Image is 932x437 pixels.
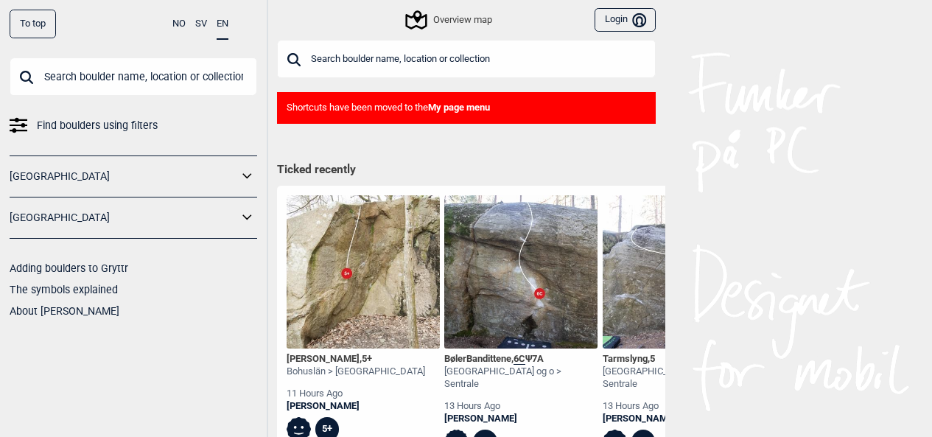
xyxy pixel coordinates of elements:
[10,262,128,274] a: Adding boulders to Gryttr
[287,400,425,413] a: [PERSON_NAME]
[603,400,756,413] div: 13 hours ago
[287,353,425,366] div: [PERSON_NAME] ,
[444,413,598,425] a: [PERSON_NAME]
[277,40,656,78] input: Search boulder name, location or collection
[10,284,118,296] a: The symbols explained
[514,353,525,365] span: 6C
[444,353,598,366] div: BølerBandittene , Ψ
[195,10,207,38] button: SV
[428,102,490,113] b: My page menu
[603,195,756,349] img: Tarmslyng
[10,10,56,38] div: To top
[444,400,598,413] div: 13 hours ago
[444,195,598,349] img: Boler Bandittene 200324
[595,8,655,32] button: Login
[287,366,425,378] div: Bohuslän > [GEOGRAPHIC_DATA]
[650,353,655,364] span: 5
[532,353,544,364] span: 7A
[287,388,425,400] div: 11 hours ago
[287,195,440,349] img: Bakom Alf 190527
[10,115,257,136] a: Find boulders using filters
[277,162,656,178] h1: Ticked recently
[603,353,756,366] div: Tarmslyng ,
[603,366,756,391] div: [GEOGRAPHIC_DATA] og o > Sentrale
[10,166,238,187] a: [GEOGRAPHIC_DATA]
[10,305,119,317] a: About [PERSON_NAME]
[407,11,491,29] div: Overview map
[10,57,257,96] input: Search boulder name, location or collection
[10,207,238,228] a: [GEOGRAPHIC_DATA]
[277,92,656,124] div: Shortcuts have been moved to the
[603,413,756,425] a: [PERSON_NAME]
[362,353,372,364] span: 5+
[37,115,158,136] span: Find boulders using filters
[172,10,186,38] button: NO
[444,366,598,391] div: [GEOGRAPHIC_DATA] og o > Sentrale
[217,10,228,40] button: EN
